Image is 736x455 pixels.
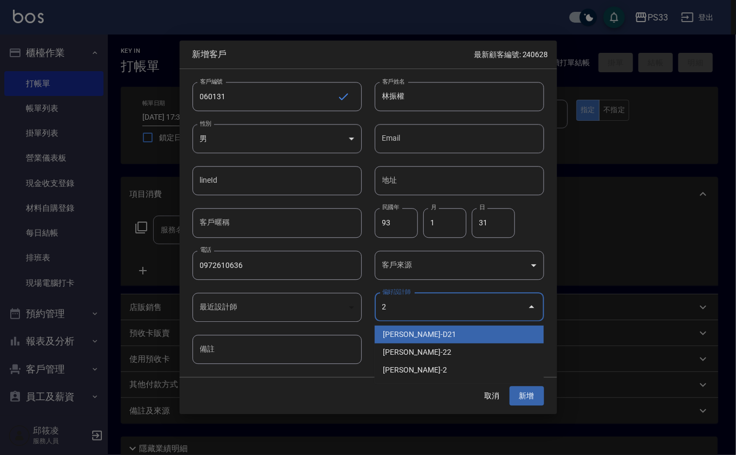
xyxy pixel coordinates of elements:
[375,343,544,361] li: [PERSON_NAME]-22
[479,204,485,212] label: 日
[200,246,211,254] label: 電話
[200,77,223,85] label: 客戶編號
[200,119,211,127] label: 性別
[382,77,405,85] label: 客戶姓名
[475,386,510,406] button: 取消
[192,124,362,153] div: 男
[375,326,544,343] li: [PERSON_NAME]-D21
[375,361,544,379] li: [PERSON_NAME]-2
[523,299,540,316] button: Close
[510,386,544,406] button: 新增
[431,204,436,212] label: 月
[382,288,410,296] label: 偏好設計師
[382,204,399,212] label: 民國年
[192,49,474,60] span: 新增客戶
[474,49,548,60] p: 最新顧客編號: 240628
